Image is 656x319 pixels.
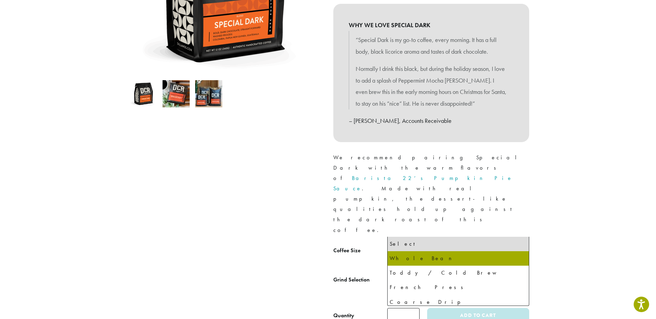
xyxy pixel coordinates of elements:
[349,19,514,31] b: WHY WE LOVE SPECIAL DARK
[349,115,514,127] p: – [PERSON_NAME], Accounts Receivable
[390,268,527,278] div: Toddy / Cold Brew
[356,34,507,57] p: “Special Dark is my go-to coffee, every morning. It has a full body, black licorice aroma and tas...
[130,80,157,107] img: Special Dark
[163,80,190,107] img: Special Dark - Image 2
[333,152,529,235] p: We recommend pairing Special Dark with the warm flavors of . Made with real pumpkin, the dessert-...
[195,80,222,107] img: Special Dark - Image 3
[333,275,387,285] label: Grind Selection
[388,237,529,251] li: Select
[390,297,527,307] div: Coarse Drip
[333,174,513,192] a: Barista 22’s Pumpkin Pie Sauce
[356,63,507,109] p: Normally I drink this black, but during the holiday season, I love to add a splash of Peppermint ...
[390,253,527,264] div: Whole Bean
[390,282,527,293] div: French Press
[333,246,387,256] label: Coffee Size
